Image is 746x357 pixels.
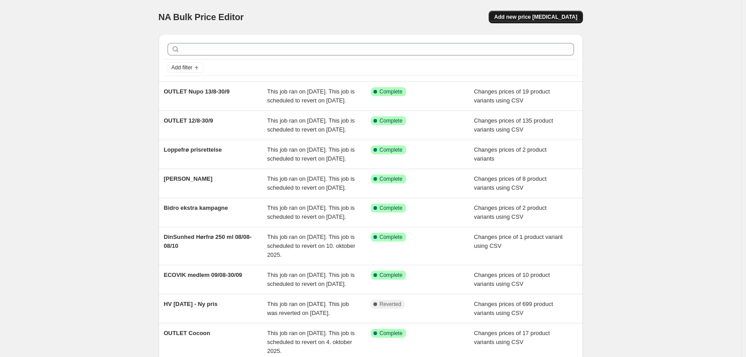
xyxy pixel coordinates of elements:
[474,234,563,249] span: Changes price of 1 product variant using CSV
[164,204,228,211] span: Bidro ekstra kampagne
[164,234,252,249] span: DinSunhed Hørfrø 250 ml 08/08-08/10
[164,117,214,124] span: OUTLET 12/8-30/9
[267,330,355,354] span: This job ran on [DATE]. This job is scheduled to revert on 4. oktober 2025.
[164,146,222,153] span: Loppefrø prisrettelse
[164,330,210,336] span: OUTLET Cocoon
[168,62,203,73] button: Add filter
[380,88,402,95] span: Complete
[164,301,218,307] span: HV [DATE] - Ny pris
[380,117,402,124] span: Complete
[164,88,230,95] span: OUTLET Nupo 13/8-30/9
[494,13,577,21] span: Add new price [MEDICAL_DATA]
[380,204,402,212] span: Complete
[267,204,355,220] span: This job ran on [DATE]. This job is scheduled to revert on [DATE].
[489,11,583,23] button: Add new price [MEDICAL_DATA]
[474,301,553,316] span: Changes prices of 699 product variants using CSV
[267,146,355,162] span: This job ran on [DATE]. This job is scheduled to revert on [DATE].
[474,330,550,345] span: Changes prices of 17 product variants using CSV
[159,12,244,22] span: NA Bulk Price Editor
[380,301,402,308] span: Reverted
[380,146,402,153] span: Complete
[380,234,402,241] span: Complete
[474,272,550,287] span: Changes prices of 10 product variants using CSV
[267,234,355,258] span: This job ran on [DATE]. This job is scheduled to revert on 10. oktober 2025.
[474,146,547,162] span: Changes prices of 2 product variants
[474,204,547,220] span: Changes prices of 2 product variants using CSV
[474,88,550,104] span: Changes prices of 19 product variants using CSV
[267,88,355,104] span: This job ran on [DATE]. This job is scheduled to revert on [DATE].
[267,272,355,287] span: This job ran on [DATE]. This job is scheduled to revert on [DATE].
[267,175,355,191] span: This job ran on [DATE]. This job is scheduled to revert on [DATE].
[474,175,547,191] span: Changes prices of 8 product variants using CSV
[380,272,402,279] span: Complete
[380,330,402,337] span: Complete
[380,175,402,183] span: Complete
[474,117,553,133] span: Changes prices of 135 product variants using CSV
[267,301,349,316] span: This job ran on [DATE]. This job was reverted on [DATE].
[164,272,243,278] span: ECOVIK medlem 09/08-30/09
[164,175,213,182] span: [PERSON_NAME]
[267,117,355,133] span: This job ran on [DATE]. This job is scheduled to revert on [DATE].
[172,64,193,71] span: Add filter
